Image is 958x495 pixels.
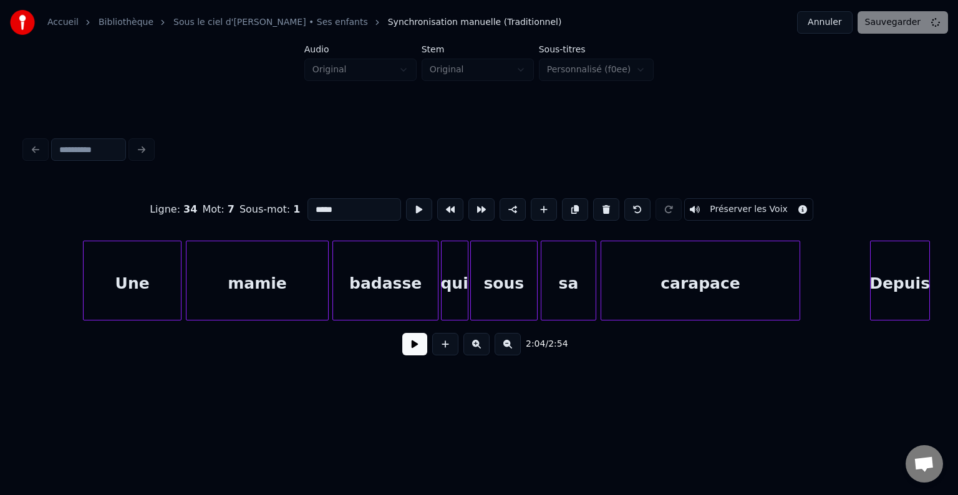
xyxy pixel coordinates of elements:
[526,338,556,350] div: /
[47,16,561,29] nav: breadcrumb
[202,202,235,217] div: Mot :
[183,203,197,215] span: 34
[239,202,300,217] div: Sous-mot :
[539,45,654,54] label: Sous-titres
[422,45,534,54] label: Stem
[173,16,368,29] a: Sous le ciel d'[PERSON_NAME] • Ses enfants
[47,16,79,29] a: Accueil
[906,445,943,483] div: Ouvrir le chat
[228,203,235,215] span: 7
[684,198,813,221] button: Toggle
[388,16,562,29] span: Synchronisation manuelle (Traditionnel)
[293,203,300,215] span: 1
[10,10,35,35] img: youka
[548,338,568,350] span: 2:54
[797,11,852,34] button: Annuler
[150,202,197,217] div: Ligne :
[304,45,417,54] label: Audio
[526,338,545,350] span: 2:04
[99,16,153,29] a: Bibliothèque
